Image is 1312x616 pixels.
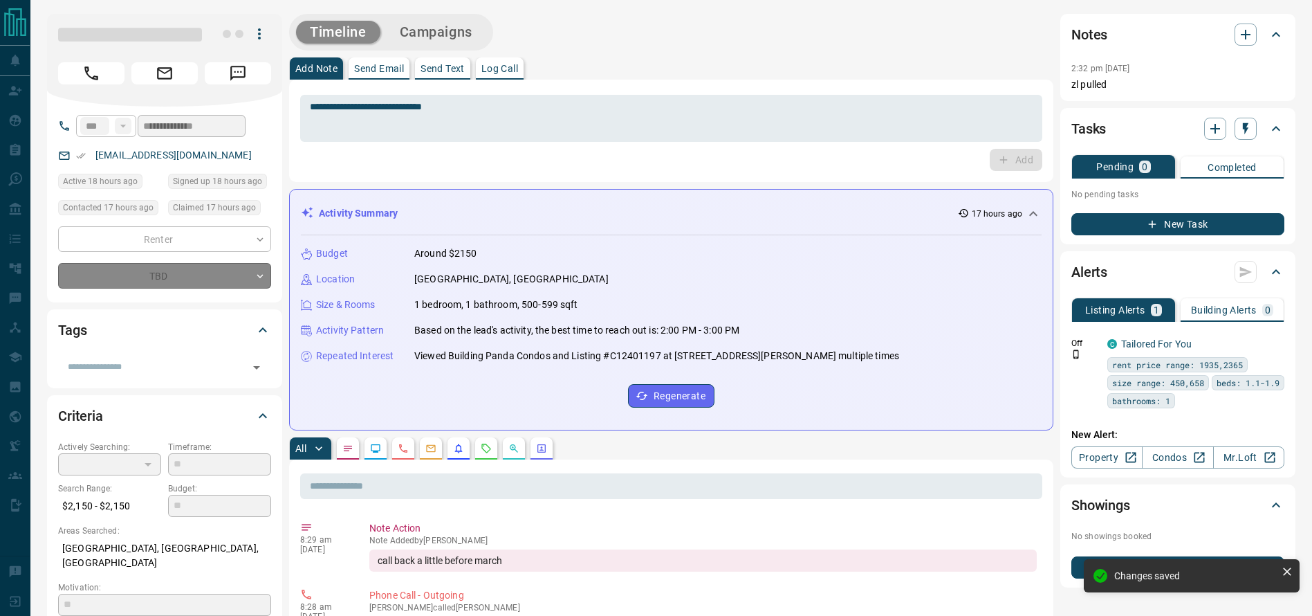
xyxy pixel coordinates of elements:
p: [PERSON_NAME] called [PERSON_NAME] [369,603,1037,613]
p: Budget [316,246,348,261]
div: Tasks [1071,112,1284,145]
p: $2,150 - $2,150 [58,495,161,518]
button: New Showing [1071,556,1284,579]
h2: Notes [1071,24,1107,46]
svg: Notes [342,443,353,454]
a: Mr.Loft [1213,446,1284,469]
p: 1 [1154,305,1159,315]
span: size range: 450,658 [1112,376,1204,390]
svg: Push Notification Only [1071,350,1081,359]
svg: Email Verified [76,151,86,161]
p: Location [316,272,355,287]
div: Activity Summary17 hours ago [301,201,1042,226]
div: Changes saved [1114,570,1276,581]
span: Claimed 17 hours ago [173,201,256,215]
p: Activity Pattern [316,323,384,338]
p: Pending [1096,162,1134,172]
span: Email [131,62,198,84]
span: Active 18 hours ago [63,174,138,188]
p: [DATE] [300,545,349,554]
h2: Criteria [58,405,103,427]
span: Call [58,62,124,84]
p: 8:29 am [300,535,349,545]
p: No pending tasks [1071,184,1284,205]
button: Campaigns [386,21,486,44]
p: [GEOGRAPHIC_DATA], [GEOGRAPHIC_DATA] [414,272,609,287]
span: Contacted 17 hours ago [63,201,154,215]
p: 1 bedroom, 1 bathroom, 500-599 sqft [414,298,578,312]
svg: Agent Actions [536,443,547,454]
p: 8:28 am [300,602,349,612]
button: Timeline [296,21,380,44]
div: Notes [1071,18,1284,51]
div: call back a little before march [369,550,1037,572]
a: [EMAIL_ADDRESS][DOMAIN_NAME] [95,150,252,161]
p: No showings booked [1071,530,1284,543]
div: Showings [1071,489,1284,522]
p: Timeframe: [168,441,271,453]
p: Search Range: [58,482,161,495]
h2: Showings [1071,494,1130,516]
p: Listing Alerts [1085,305,1145,315]
textarea: To enrich screen reader interactions, please activate Accessibility in Grammarly extension settings [310,101,1033,136]
a: Tailored For You [1121,338,1192,350]
button: Open [247,358,266,377]
svg: Calls [398,443,409,454]
span: Message [205,62,271,84]
p: Motivation: [58,581,271,594]
button: Regenerate [628,384,714,408]
svg: Lead Browsing Activity [370,443,381,454]
p: Building Alerts [1191,305,1257,315]
svg: Emails [425,443,436,454]
p: Log Call [481,64,518,73]
a: Condos [1142,446,1213,469]
h2: Tags [58,319,86,341]
p: Repeated Interest [316,349,394,363]
h2: Tasks [1071,118,1106,140]
p: Send Email [354,64,404,73]
span: rent price range: 1935,2365 [1112,358,1243,372]
p: Around $2150 [414,246,477,261]
svg: Listing Alerts [453,443,464,454]
p: Note Action [369,521,1037,536]
p: Budget: [168,482,271,495]
a: Property [1071,446,1143,469]
p: New Alert: [1071,428,1284,442]
p: 2:32 pm [DATE] [1071,64,1130,73]
div: Mon Sep 15 2025 [58,174,161,193]
p: zl pulled [1071,78,1284,92]
div: Renter [58,226,271,252]
span: beds: 1.1-1.9 [1217,376,1279,390]
svg: Requests [481,443,492,454]
div: condos.ca [1107,339,1117,349]
p: Send Text [421,64,465,73]
p: Size & Rooms [316,298,376,312]
span: Signed up 18 hours ago [173,174,262,188]
p: Activity Summary [319,206,398,221]
div: Mon Sep 15 2025 [58,200,161,219]
p: Viewed Building Panda Condos and Listing #C12401197 at [STREET_ADDRESS][PERSON_NAME] multiple times [414,349,899,363]
p: Phone Call - Outgoing [369,588,1037,603]
p: [GEOGRAPHIC_DATA], [GEOGRAPHIC_DATA], [GEOGRAPHIC_DATA] [58,537,271,574]
div: Mon Sep 15 2025 [168,200,271,219]
p: Note Added by [PERSON_NAME] [369,536,1037,545]
svg: Opportunities [508,443,519,454]
div: Alerts [1071,255,1284,289]
div: TBD [58,263,271,289]
p: Off [1071,337,1099,350]
div: Tags [58,314,271,347]
p: Actively Searching: [58,441,161,453]
h2: Alerts [1071,261,1107,283]
div: Mon Sep 15 2025 [168,174,271,193]
p: All [295,444,306,453]
p: Areas Searched: [58,525,271,537]
span: bathrooms: 1 [1112,394,1170,408]
p: 17 hours ago [972,208,1022,220]
p: Based on the lead's activity, the best time to reach out is: 2:00 PM - 3:00 PM [414,323,739,338]
p: Add Note [295,64,338,73]
p: 0 [1265,305,1271,315]
p: 0 [1142,162,1147,172]
button: New Task [1071,213,1284,235]
div: Criteria [58,399,271,433]
p: Completed [1208,163,1257,172]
